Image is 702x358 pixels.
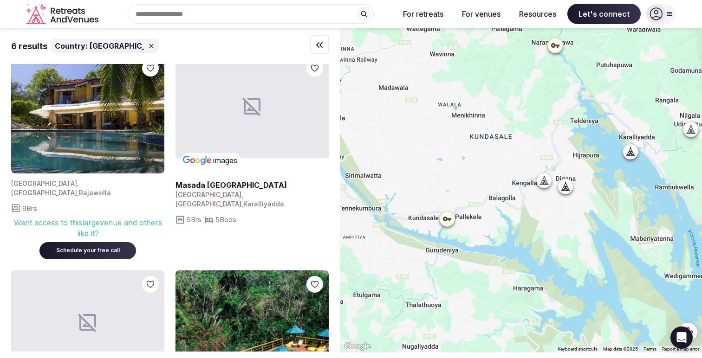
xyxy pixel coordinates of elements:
button: For venues [455,4,508,24]
span: 5 Beds [215,215,236,224]
span: [GEOGRAPHIC_DATA] [90,41,169,51]
span: Karalliyadda [243,200,284,208]
a: Report a map error [662,346,699,352]
div: Want access to this large venue and others like it? [11,217,164,238]
img: Google [342,340,373,352]
span: [GEOGRAPHIC_DATA] [11,179,77,187]
span: Let's connect [567,4,641,24]
span: Map data ©2025 [603,346,638,352]
span: [GEOGRAPHIC_DATA] [11,189,77,197]
button: For retreats [396,4,451,24]
span: Country: [55,41,88,51]
span: 9 Brs [22,204,37,213]
div: 6 results [11,40,47,52]
span: [GEOGRAPHIC_DATA] [175,191,241,198]
a: images [181,153,241,168]
a: Schedule your free call [39,245,136,254]
span: , [241,200,243,208]
a: View venue [175,180,329,190]
span: [GEOGRAPHIC_DATA] [175,200,241,208]
svg: Retreats and Venues company logo [26,4,100,25]
span: , [241,191,243,198]
a: Terms [643,346,656,352]
a: Visit the homepage [26,4,100,25]
span: Rajawella [79,189,111,197]
h2: Masada [GEOGRAPHIC_DATA] [175,180,329,190]
img: Featured image for venue [11,54,164,173]
a: Open this area in Google Maps (opens a new window) [342,340,373,352]
button: Resources [512,4,564,24]
button: Map camera controls [679,323,697,341]
span: 5 Brs [187,215,201,224]
span: , [77,189,79,197]
button: Keyboard shortcuts [558,346,598,352]
div: Open Intercom Messenger [670,326,693,349]
span: , [77,179,79,187]
div: Schedule your free call [51,247,125,255]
